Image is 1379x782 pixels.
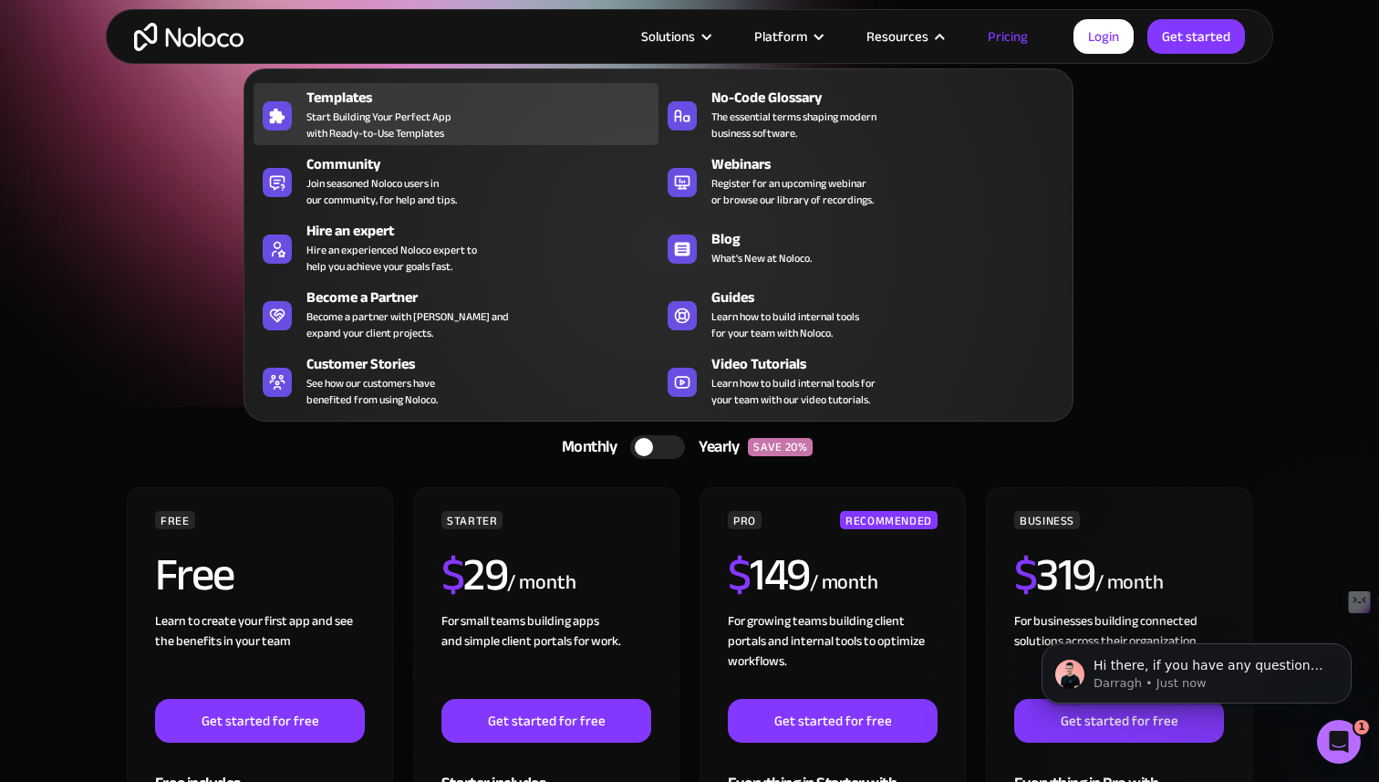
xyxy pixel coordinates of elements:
[711,353,1072,375] div: Video Tutorials
[810,568,878,598] div: / month
[658,83,1063,145] a: No-Code GlossaryThe essential terms shaping modernbusiness software.
[539,433,631,461] div: Monthly
[711,87,1072,109] div: No-Code Glossary
[1014,511,1080,529] div: BUSINESS
[1014,532,1037,618] span: $
[306,375,438,408] span: See how our customers have benefited from using Noloco.
[507,568,575,598] div: / month
[711,153,1072,175] div: Webinars
[685,433,748,461] div: Yearly
[711,175,874,208] span: Register for an upcoming webinar or browse our library of recordings.
[441,699,651,743] a: Get started for free
[618,25,731,48] div: Solutions
[254,216,658,278] a: Hire an expertHire an experienced Noloco expert tohelp you achieve your goals fast.
[254,283,658,345] a: Become a PartnerBecome a partner with [PERSON_NAME] andexpand your client projects.
[711,250,812,266] span: What's New at Noloco.
[441,532,464,618] span: $
[1014,605,1379,733] iframe: Intercom notifications message
[728,552,810,598] h2: 149
[1354,720,1369,735] span: 1
[711,308,859,341] span: Learn how to build internal tools for your team with Noloco.
[441,552,508,598] h2: 29
[244,43,1073,422] nav: Resources
[728,611,938,699] div: For growing teams building client portals and internal tools to optimize workflows.
[1014,552,1095,598] h2: 319
[1073,19,1134,54] a: Login
[1147,19,1245,54] a: Get started
[711,375,876,408] span: Learn how to build internal tools for your team with our video tutorials.
[711,228,1072,250] div: Blog
[155,552,234,598] h2: Free
[840,511,938,529] div: RECOMMENDED
[306,220,667,242] div: Hire an expert
[728,511,762,529] div: PRO
[1095,568,1164,598] div: / month
[306,308,509,341] div: Become a partner with [PERSON_NAME] and expand your client projects.
[306,175,457,208] span: Join seasoned Noloco users in our community, for help and tips.
[306,287,667,308] div: Become a Partner
[155,511,195,529] div: FREE
[728,699,938,743] a: Get started for free
[124,153,1255,208] h1: A plan for organizations of all sizes
[1317,720,1361,764] iframe: Intercom live chat
[441,511,503,529] div: STARTER
[866,25,928,48] div: Resources
[658,216,1063,278] a: BlogWhat's New at Noloco.
[754,25,807,48] div: Platform
[155,699,365,743] a: Get started for free
[155,611,365,699] div: Learn to create your first app and see the benefits in your team ‍
[306,242,477,275] div: Hire an experienced Noloco expert to help you achieve your goals fast.
[441,611,651,699] div: For small teams building apps and simple client portals for work. ‍
[711,109,876,141] span: The essential terms shaping modern business software.
[711,287,1072,308] div: Guides
[306,353,667,375] div: Customer Stories
[658,283,1063,345] a: GuidesLearn how to build internal toolsfor your team with Noloco.
[254,83,658,145] a: TemplatesStart Building Your Perfect Appwith Ready-to-Use Templates
[134,23,244,51] a: home
[731,25,844,48] div: Platform
[254,150,658,212] a: CommunityJoin seasoned Noloco users inour community, for help and tips.
[844,25,965,48] div: Resources
[306,153,667,175] div: Community
[254,349,658,412] a: Customer StoriesSee how our customers havebenefited from using Noloco.
[748,438,813,456] div: SAVE 20%
[728,532,751,618] span: $
[658,150,1063,212] a: WebinarsRegister for an upcoming webinaror browse our library of recordings.
[658,349,1063,412] a: Video TutorialsLearn how to build internal tools foryour team with our video tutorials.
[965,25,1051,48] a: Pricing
[306,87,667,109] div: Templates
[641,25,695,48] div: Solutions
[306,109,451,141] span: Start Building Your Perfect App with Ready-to-Use Templates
